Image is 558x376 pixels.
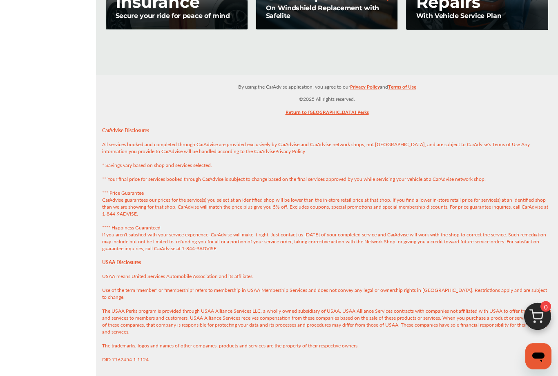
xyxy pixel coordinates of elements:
p: By using the CarAdvise application, you agree to our and [96,82,558,91]
img: cart_icon.3d0951e8.svg [518,299,557,338]
strong: USAA Disclosures [102,259,141,266]
iframe: Button to launch messaging window [525,343,551,369]
p: With Vehicle Service Plan [416,12,547,20]
a: Terms of Use. [492,141,521,152]
a: Terms of Use [388,82,416,95]
strong: CarAdvise Disclosures [102,127,149,134]
a: Return to [GEOGRAPHIC_DATA] Perks [286,108,369,120]
a: Privacy Policy [350,82,380,95]
p: On Windshield Replacement with Safelite [266,4,397,20]
p: Secure your ride for peace of mind [116,12,246,20]
a: Privacy Policy [275,148,305,159]
span: 0 [540,301,551,312]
